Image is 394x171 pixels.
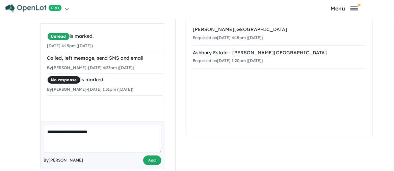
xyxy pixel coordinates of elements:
a: Ashbury Estate - [PERSON_NAME][GEOGRAPHIC_DATA]Enquiried on[DATE] 1:20pm ([DATE]) [193,45,366,69]
div: Ashbury Estate - [PERSON_NAME][GEOGRAPHIC_DATA] [193,49,366,57]
span: Unread [47,32,70,40]
small: Enquiried on [DATE] 1:20pm ([DATE]) [193,58,263,63]
img: Openlot PRO Logo White [5,4,62,12]
small: By [PERSON_NAME] - [DATE] 4:23pm ([DATE]) [47,65,134,70]
span: By [PERSON_NAME] [44,157,83,164]
div: is marked. [47,76,163,84]
span: No response [47,76,81,84]
small: [DATE] 4:15pm ([DATE]) [47,43,93,48]
button: Toggle navigation [296,5,392,11]
div: is marked. [47,32,163,40]
small: By [PERSON_NAME] - [DATE] 1:31pm ([DATE]) [47,87,134,92]
a: [PERSON_NAME][GEOGRAPHIC_DATA]Enquiried on[DATE] 4:15pm ([DATE]) [193,22,366,46]
div: [PERSON_NAME][GEOGRAPHIC_DATA] [193,26,366,34]
button: Add [143,155,161,165]
small: Enquiried on [DATE] 4:15pm ([DATE]) [193,35,263,40]
div: Called, left message, send SMS and email [47,54,163,62]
